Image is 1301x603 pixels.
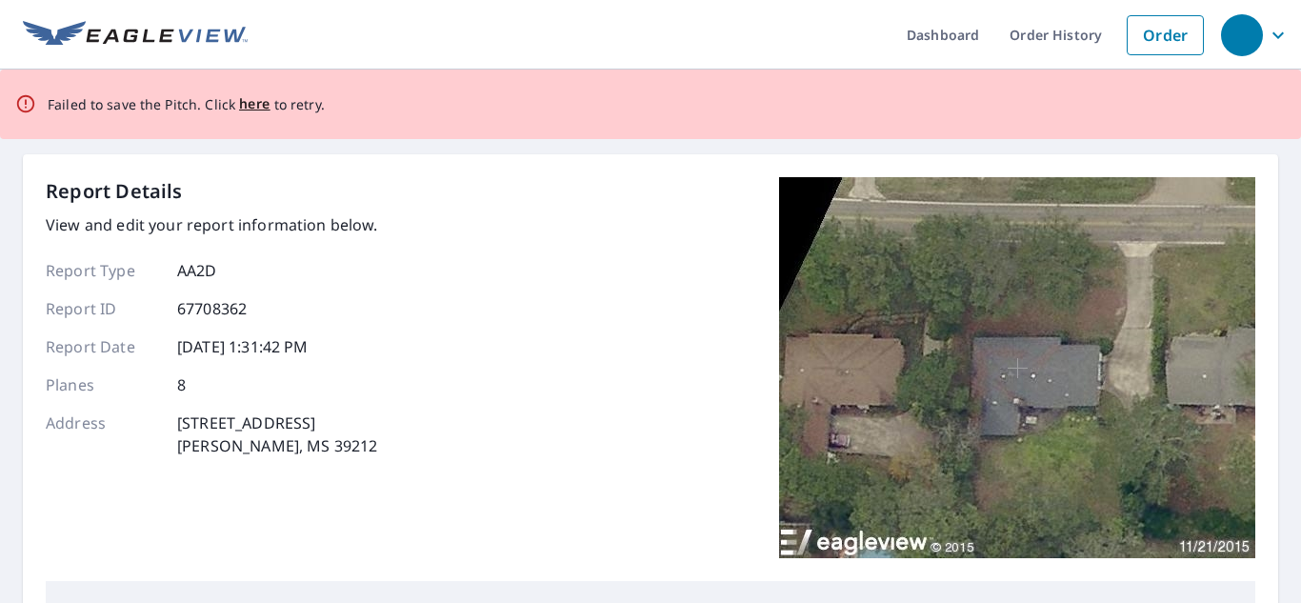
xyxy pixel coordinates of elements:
[177,259,217,282] p: AA2D
[177,373,186,396] p: 8
[46,259,160,282] p: Report Type
[46,213,378,236] p: View and edit your report information below.
[46,373,160,396] p: Planes
[48,92,325,116] p: Failed to save the Pitch. Click to retry.
[239,92,270,116] button: here
[46,335,160,358] p: Report Date
[177,297,247,320] p: 67708362
[46,412,160,457] p: Address
[1127,15,1204,55] a: Order
[177,335,309,358] p: [DATE] 1:31:42 PM
[23,21,248,50] img: EV Logo
[46,297,160,320] p: Report ID
[46,177,183,206] p: Report Details
[779,177,1255,558] img: Top image
[177,412,377,457] p: [STREET_ADDRESS] [PERSON_NAME], MS 39212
